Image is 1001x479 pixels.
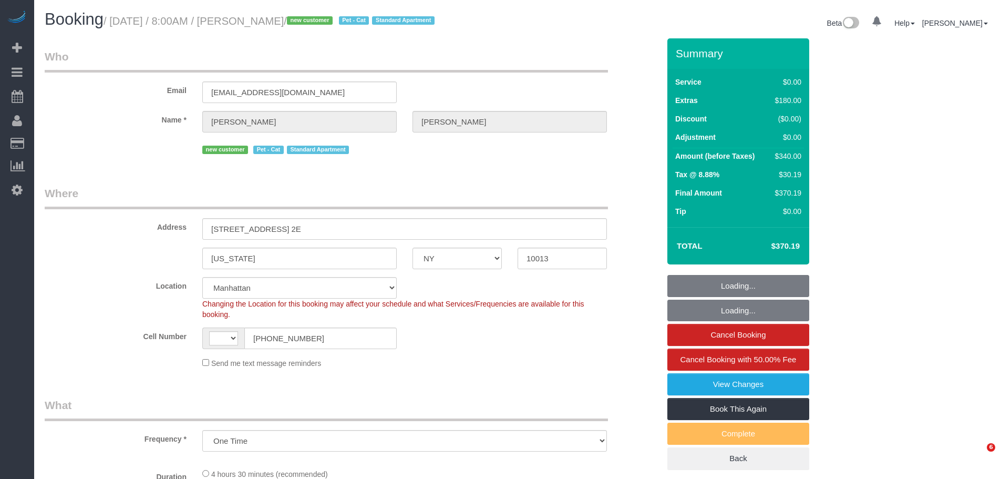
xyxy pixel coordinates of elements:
[740,242,800,251] h4: $370.19
[518,248,607,269] input: Zip Code
[37,218,194,232] label: Address
[922,19,988,27] a: [PERSON_NAME]
[339,16,369,25] span: Pet - Cat
[287,16,333,25] span: new customer
[667,349,809,371] a: Cancel Booking with 50.00% Fee
[6,11,27,25] img: Automaid Logo
[202,248,397,269] input: City
[667,324,809,346] a: Cancel Booking
[45,49,608,73] legend: Who
[37,277,194,291] label: Location
[37,430,194,444] label: Frequency *
[675,169,719,180] label: Tax @ 8.88%
[675,206,686,217] label: Tip
[675,77,701,87] label: Service
[202,146,248,154] span: new customer
[667,447,809,470] a: Back
[287,146,349,154] span: Standard Apartment
[675,132,716,142] label: Adjustment
[680,355,797,364] span: Cancel Booking with 50.00% Fee
[965,443,990,468] iframe: Intercom live chat
[842,17,859,30] img: New interface
[827,19,860,27] a: Beta
[771,169,801,180] div: $30.19
[771,77,801,87] div: $0.00
[675,188,722,198] label: Final Amount
[104,15,438,27] small: / [DATE] / 8:00AM / [PERSON_NAME]
[37,328,194,342] label: Cell Number
[771,114,801,124] div: ($0.00)
[211,359,321,368] span: Send me text message reminders
[676,47,804,59] h3: Summary
[45,10,104,28] span: Booking
[771,95,801,106] div: $180.00
[675,95,698,106] label: Extras
[675,114,707,124] label: Discount
[372,16,435,25] span: Standard Apartment
[771,132,801,142] div: $0.00
[202,111,397,133] input: First Name
[771,188,801,198] div: $370.19
[37,81,194,96] label: Email
[45,186,608,209] legend: Where
[987,443,995,452] span: 6
[244,328,397,349] input: Cell Number
[202,81,397,103] input: Email
[211,470,328,478] span: 4 hours 30 minutes (recommended)
[667,373,809,395] a: View Changes
[771,206,801,217] div: $0.00
[45,398,608,421] legend: What
[677,241,703,250] strong: Total
[202,300,584,319] span: Changing the Location for this booking may affect your schedule and what Services/Frequencies are...
[253,146,284,154] span: Pet - Cat
[894,19,915,27] a: Help
[284,15,438,27] span: /
[771,151,801,161] div: $340.00
[37,111,194,125] label: Name *
[675,151,755,161] label: Amount (before Taxes)
[667,398,809,420] a: Book This Again
[412,111,607,133] input: Last Name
